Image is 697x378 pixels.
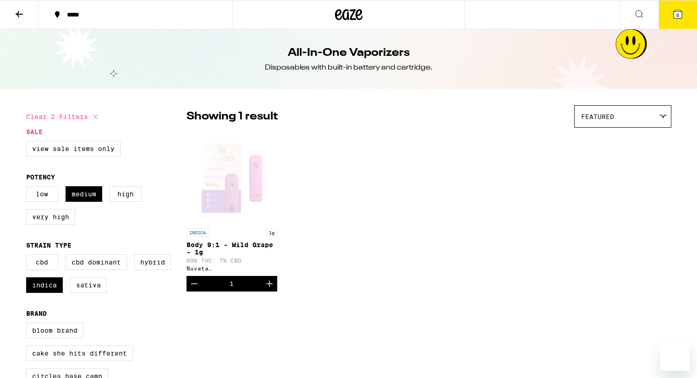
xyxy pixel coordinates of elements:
[70,277,107,293] label: Sativa
[262,276,277,292] button: Increment
[659,0,697,29] button: 6
[134,254,171,270] label: Hybrid
[187,241,278,256] p: Body 9:1 - Wild Grape - 1g
[26,277,63,293] label: Indica
[66,254,127,270] label: CBD Dominant
[66,186,102,202] label: Medium
[26,105,101,128] button: Clear 2 filters
[187,276,202,292] button: Decrement
[581,113,614,120] span: Featured
[26,128,43,135] legend: Sale
[265,63,433,73] div: Disposables with built-in battery and cartridge.
[26,209,75,225] label: Very High
[187,109,278,124] p: Showing 1 result
[266,228,277,237] p: 1g
[288,45,410,61] h1: All-In-One Vaporizers
[26,310,47,317] legend: Brand
[26,173,55,181] legend: Potency
[26,242,71,249] legend: Strain Type
[26,346,133,361] label: Cake She Hits Different
[26,186,58,202] label: Low
[660,341,690,371] iframe: Button to launch messaging window
[230,280,234,287] div: 1
[187,258,278,264] p: 69% THC: 7% CBD
[187,265,278,271] div: Nuvata ([GEOGRAPHIC_DATA])
[187,132,278,276] a: Open page for Body 9:1 - Wild Grape - 1g from Nuvata (CA)
[676,12,679,18] span: 6
[110,186,142,202] label: High
[187,228,209,237] p: INDICA
[26,323,83,338] label: Bloom Brand
[26,141,121,157] label: View Sale Items Only
[26,254,58,270] label: CBD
